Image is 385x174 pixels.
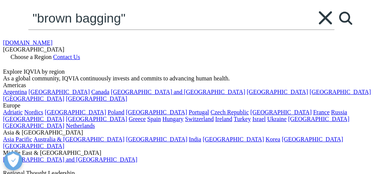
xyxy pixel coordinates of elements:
[45,109,106,115] a: [GEOGRAPHIC_DATA]
[3,39,53,46] a: [DOMAIN_NAME]
[3,68,382,75] div: Explore IQVIA by region
[29,89,90,95] a: [GEOGRAPHIC_DATA]
[126,109,187,115] a: [GEOGRAPHIC_DATA]
[203,136,264,142] a: [GEOGRAPHIC_DATA]
[3,102,382,109] div: Europe
[108,109,124,115] a: Poland
[129,116,146,122] a: Greece
[3,123,64,129] a: [GEOGRAPHIC_DATA]
[3,95,64,102] a: [GEOGRAPHIC_DATA]
[4,151,23,170] button: Open Preferences
[3,116,64,122] a: [GEOGRAPHIC_DATA]
[335,7,357,29] a: Search
[267,116,287,122] a: Ukraine
[162,116,183,122] a: Hungary
[3,150,382,156] div: Middle East & [GEOGRAPHIC_DATA]
[282,136,343,142] a: [GEOGRAPHIC_DATA]
[126,136,187,142] a: [GEOGRAPHIC_DATA]
[331,109,347,115] a: Russia
[288,116,349,122] a: [GEOGRAPHIC_DATA]
[211,109,249,115] a: Czech Republic
[24,109,43,115] a: Nordics
[252,116,266,122] a: Israel
[309,89,371,95] a: [GEOGRAPHIC_DATA]
[339,12,352,25] svg: Search
[111,89,245,95] a: [GEOGRAPHIC_DATA] and [GEOGRAPHIC_DATA]
[28,7,313,29] input: Search
[247,89,308,95] a: [GEOGRAPHIC_DATA]
[189,109,209,115] a: Portugal
[66,95,127,102] a: [GEOGRAPHIC_DATA]
[189,136,201,142] a: India
[265,136,280,142] a: Korea
[53,54,80,60] a: Contact Us
[33,136,124,142] a: Australia & [GEOGRAPHIC_DATA]
[234,116,251,122] a: Turkey
[3,89,27,95] a: Argentina
[250,109,312,115] a: [GEOGRAPHIC_DATA]
[11,54,52,60] span: Choose a Region
[3,75,382,82] div: As a global community, IQVIA continuously invests and commits to advancing human health.
[3,46,382,53] div: [GEOGRAPHIC_DATA]
[91,89,109,95] a: Canada
[3,109,23,115] a: Adriatic
[3,129,382,136] div: Asia & [GEOGRAPHIC_DATA]
[3,156,137,163] a: [GEOGRAPHIC_DATA] and [GEOGRAPHIC_DATA]
[185,116,214,122] a: Switzerland
[66,123,95,129] a: Netherlands
[215,116,232,122] a: Ireland
[3,82,382,89] div: Americas
[3,143,64,149] a: [GEOGRAPHIC_DATA]
[147,116,161,122] a: Spain
[319,11,332,24] svg: Clear
[313,109,330,115] a: France
[3,136,32,142] a: Asia Pacific
[66,116,127,122] a: [GEOGRAPHIC_DATA]
[317,7,335,25] div: Clear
